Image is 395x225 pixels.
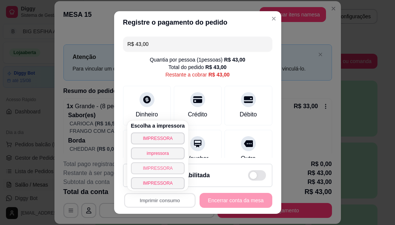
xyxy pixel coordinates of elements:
[186,154,209,163] div: Voucher
[165,71,229,78] div: Restante a cobrar
[241,154,256,163] div: Outro
[188,110,207,119] div: Crédito
[131,162,185,174] button: IMPRESSORA
[150,56,245,63] div: Quantia por pessoa ( 1 pessoas)
[114,11,281,34] header: Registre o pagamento do pedido
[209,71,230,78] div: R$ 43,00
[131,132,185,144] button: IMPRESSORA
[131,177,185,189] button: IMPRESSORA
[128,37,268,51] input: Ex.: hambúrguer de cordeiro
[124,193,195,207] button: Imprimir consumo
[239,110,257,119] div: Débito
[169,63,227,71] div: Total do pedido
[136,110,158,119] div: Dinheiro
[131,122,185,129] h4: Escolha a impressora
[131,147,185,159] button: impressora
[268,13,280,25] button: Close
[206,63,227,71] div: R$ 43,00
[224,56,245,63] div: R$ 43,00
